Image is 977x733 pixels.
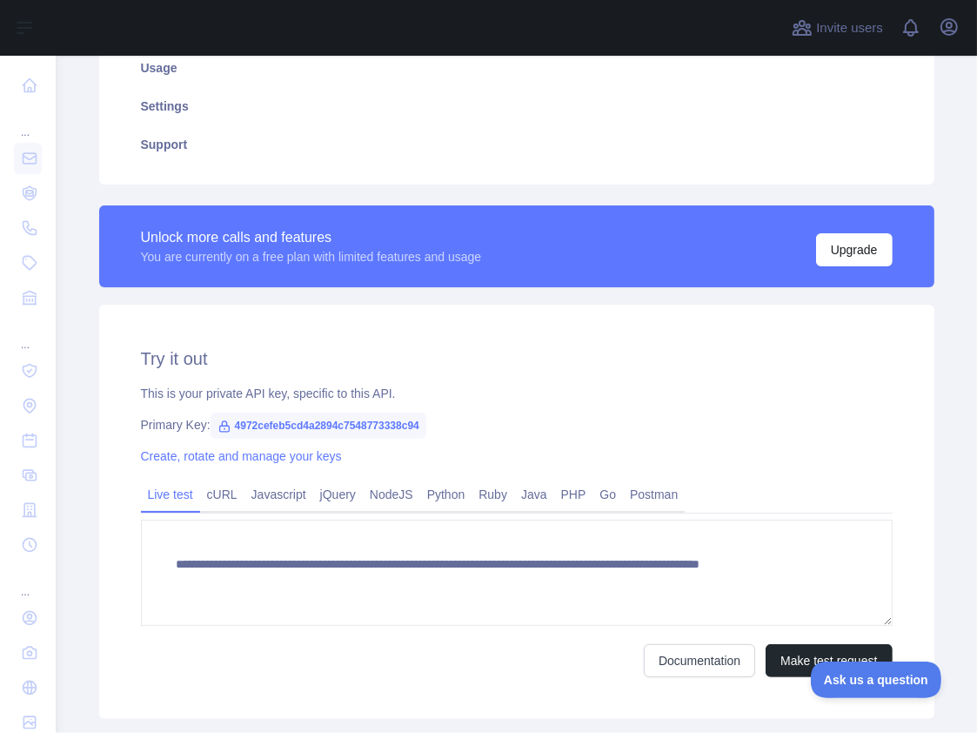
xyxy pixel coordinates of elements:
div: Unlock more calls and features [141,227,482,248]
div: ... [14,317,42,352]
div: Primary Key: [141,416,893,434]
a: Python [420,481,472,508]
a: Usage [120,49,913,87]
a: Postman [623,481,685,508]
a: jQuery [313,481,363,508]
a: Support [120,125,913,164]
a: NodeJS [363,481,420,508]
a: Javascript [244,481,313,508]
a: Settings [120,87,913,125]
span: Invite users [816,18,883,38]
a: Java [514,481,554,508]
a: PHP [554,481,593,508]
a: Documentation [644,644,755,677]
span: 4972cefeb5cd4a2894c7548773338c94 [211,413,426,439]
button: Make test request [766,644,892,677]
button: Invite users [788,14,887,42]
a: Live test [141,481,200,508]
div: This is your private API key, specific to this API. [141,385,893,402]
div: You are currently on a free plan with limited features and usage [141,248,482,266]
a: Ruby [472,481,514,508]
div: ... [14,564,42,599]
iframe: Toggle Customer Support [811,662,942,698]
a: Create, rotate and manage your keys [141,449,342,463]
a: Go [592,481,623,508]
h2: Try it out [141,346,893,371]
div: ... [14,104,42,139]
a: cURL [200,481,244,508]
button: Upgrade [816,233,893,266]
